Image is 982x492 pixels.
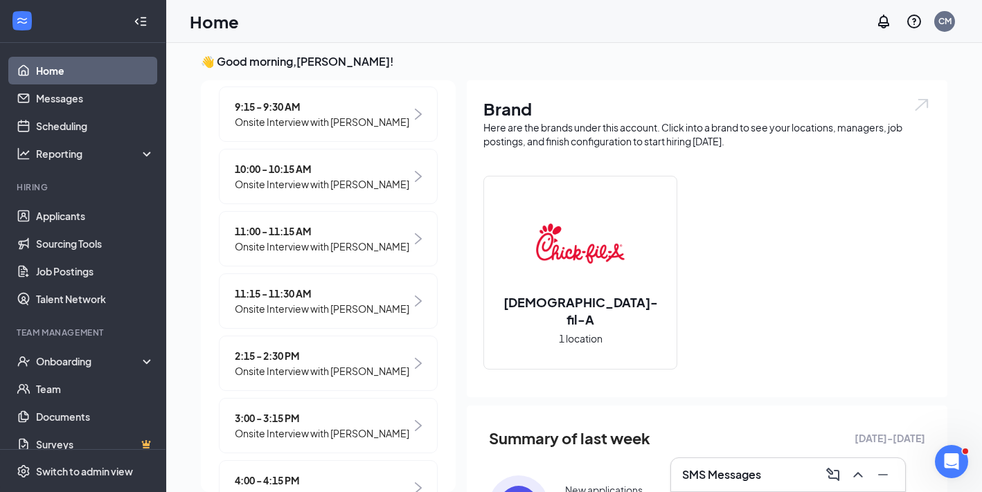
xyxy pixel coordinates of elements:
span: 2:15 - 2:30 PM [235,348,409,363]
svg: WorkstreamLogo [15,14,29,28]
button: ChevronUp [847,464,869,486]
svg: Collapse [134,15,148,28]
button: ComposeMessage [822,464,844,486]
svg: ChevronUp [850,466,866,483]
h3: 👋 Good morning, [PERSON_NAME] ! [201,54,947,69]
a: Applicants [36,202,154,230]
a: Messages [36,84,154,112]
a: Home [36,57,154,84]
svg: ComposeMessage [825,466,841,483]
img: Chick-fil-A [536,199,625,288]
svg: Minimize [875,466,891,483]
a: SurveysCrown [36,430,154,458]
span: 1 location [559,331,602,346]
span: Onsite Interview with [PERSON_NAME] [235,426,409,441]
h1: Brand [483,97,931,120]
div: Reporting [36,147,155,161]
span: Onsite Interview with [PERSON_NAME] [235,114,409,129]
span: Onsite Interview with [PERSON_NAME] [235,176,409,192]
span: 10:00 - 10:15 AM [235,161,409,176]
svg: Settings [17,464,30,478]
a: Documents [36,403,154,430]
div: Onboarding [36,354,143,368]
h3: SMS Messages [682,467,761,482]
span: [DATE] - [DATE] [855,430,925,446]
svg: Notifications [875,13,892,30]
button: Minimize [872,464,894,486]
a: Talent Network [36,285,154,313]
span: 9:15 - 9:30 AM [235,99,409,114]
span: Onsite Interview with [PERSON_NAME] [235,363,409,379]
svg: UserCheck [17,354,30,368]
div: CM [938,15,952,27]
span: 11:15 - 11:30 AM [235,286,409,301]
span: Summary of last week [489,426,650,450]
span: Onsite Interview with [PERSON_NAME] [235,239,409,254]
svg: Analysis [17,147,30,161]
a: Sourcing Tools [36,230,154,257]
div: Hiring [17,181,152,193]
h1: Home [190,10,239,33]
span: 3:00 - 3:15 PM [235,410,409,426]
h2: [DEMOGRAPHIC_DATA]-fil-A [484,293,677,328]
span: 11:00 - 11:15 AM [235,224,409,239]
svg: QuestionInfo [906,13,922,30]
span: Onsite Interview with [PERSON_NAME] [235,301,409,316]
img: open.6027fd2a22e1237b5b06.svg [913,97,931,113]
a: Team [36,375,154,403]
a: Job Postings [36,257,154,285]
span: 4:00 - 4:15 PM [235,473,348,488]
div: Switch to admin view [36,464,133,478]
div: Team Management [17,327,152,338]
iframe: Intercom live chat [935,445,968,478]
div: Here are the brands under this account. Click into a brand to see your locations, managers, job p... [483,120,931,148]
a: Scheduling [36,112,154,140]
